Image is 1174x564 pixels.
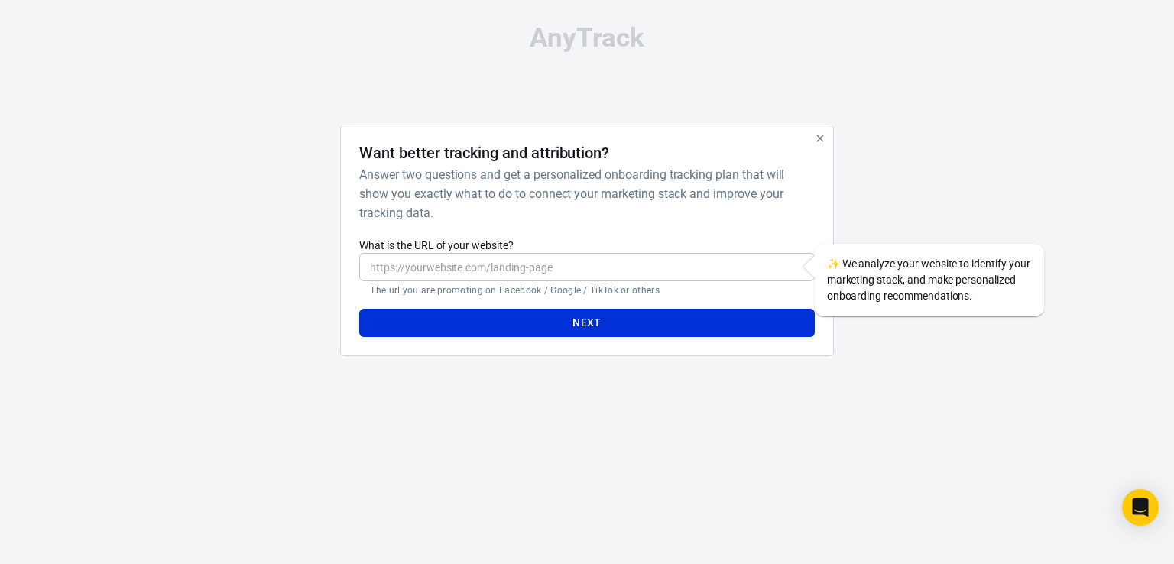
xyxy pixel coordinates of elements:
[1122,489,1159,526] div: Open Intercom Messenger
[815,244,1044,316] div: We analyze your website to identify your marketing stack, and make personalized onboarding recomm...
[359,238,814,253] label: What is the URL of your website?
[359,253,814,281] input: https://yourwebsite.com/landing-page
[205,24,969,51] div: AnyTrack
[359,309,814,337] button: Next
[359,165,808,222] h6: Answer two questions and get a personalized onboarding tracking plan that will show you exactly w...
[827,258,840,270] span: sparkles
[370,284,803,297] p: The url you are promoting on Facebook / Google / TikTok or others
[359,144,609,162] h4: Want better tracking and attribution?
